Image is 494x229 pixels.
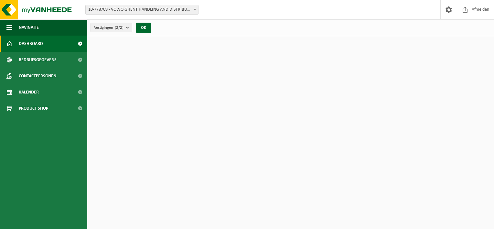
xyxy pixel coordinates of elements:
[85,5,199,15] span: 10-778709 - VOLVO GHENT HANDLING AND DISTRIBUTION - DESTELDONK
[19,19,39,36] span: Navigatie
[136,23,151,33] button: OK
[19,100,48,116] span: Product Shop
[19,68,56,84] span: Contactpersonen
[19,36,43,52] span: Dashboard
[91,23,132,32] button: Vestigingen(2/2)
[94,23,124,33] span: Vestigingen
[115,26,124,30] count: (2/2)
[86,5,198,14] span: 10-778709 - VOLVO GHENT HANDLING AND DISTRIBUTION - DESTELDONK
[19,84,39,100] span: Kalender
[19,52,57,68] span: Bedrijfsgegevens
